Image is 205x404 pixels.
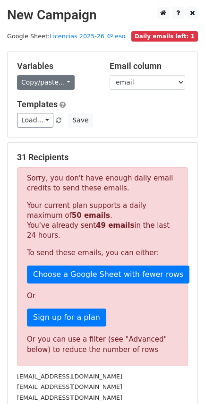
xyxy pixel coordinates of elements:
strong: 49 emails [96,221,134,230]
a: Licencias 2025-26 4º eso [50,33,125,40]
a: Templates [17,99,58,109]
div: Or you can use a filter (see "Advanced" below) to reduce the number of rows [27,334,178,355]
div: Widget de chat [158,359,205,404]
a: Load... [17,113,53,128]
a: Choose a Google Sheet with fewer rows [27,266,189,284]
small: Google Sheet: [7,33,126,40]
h2: New Campaign [7,7,198,23]
small: [EMAIL_ADDRESS][DOMAIN_NAME] [17,383,122,390]
a: Sign up for a plan [27,309,106,327]
h5: Variables [17,61,95,71]
a: Copy/paste... [17,75,75,90]
p: Sorry, you don't have enough daily email credits to send these emails. [27,173,178,193]
h5: Email column [110,61,188,71]
p: To send these emails, you can either: [27,248,178,258]
small: [EMAIL_ADDRESS][DOMAIN_NAME] [17,394,122,401]
span: Daily emails left: 1 [131,31,198,42]
a: Daily emails left: 1 [131,33,198,40]
iframe: Chat Widget [158,359,205,404]
p: Or [27,291,178,301]
small: [EMAIL_ADDRESS][DOMAIN_NAME] [17,373,122,380]
p: Your current plan supports a daily maximum of . You've already sent in the last 24 hours. [27,201,178,241]
button: Save [68,113,93,128]
h5: 31 Recipients [17,152,188,163]
strong: 50 emails [72,211,110,220]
